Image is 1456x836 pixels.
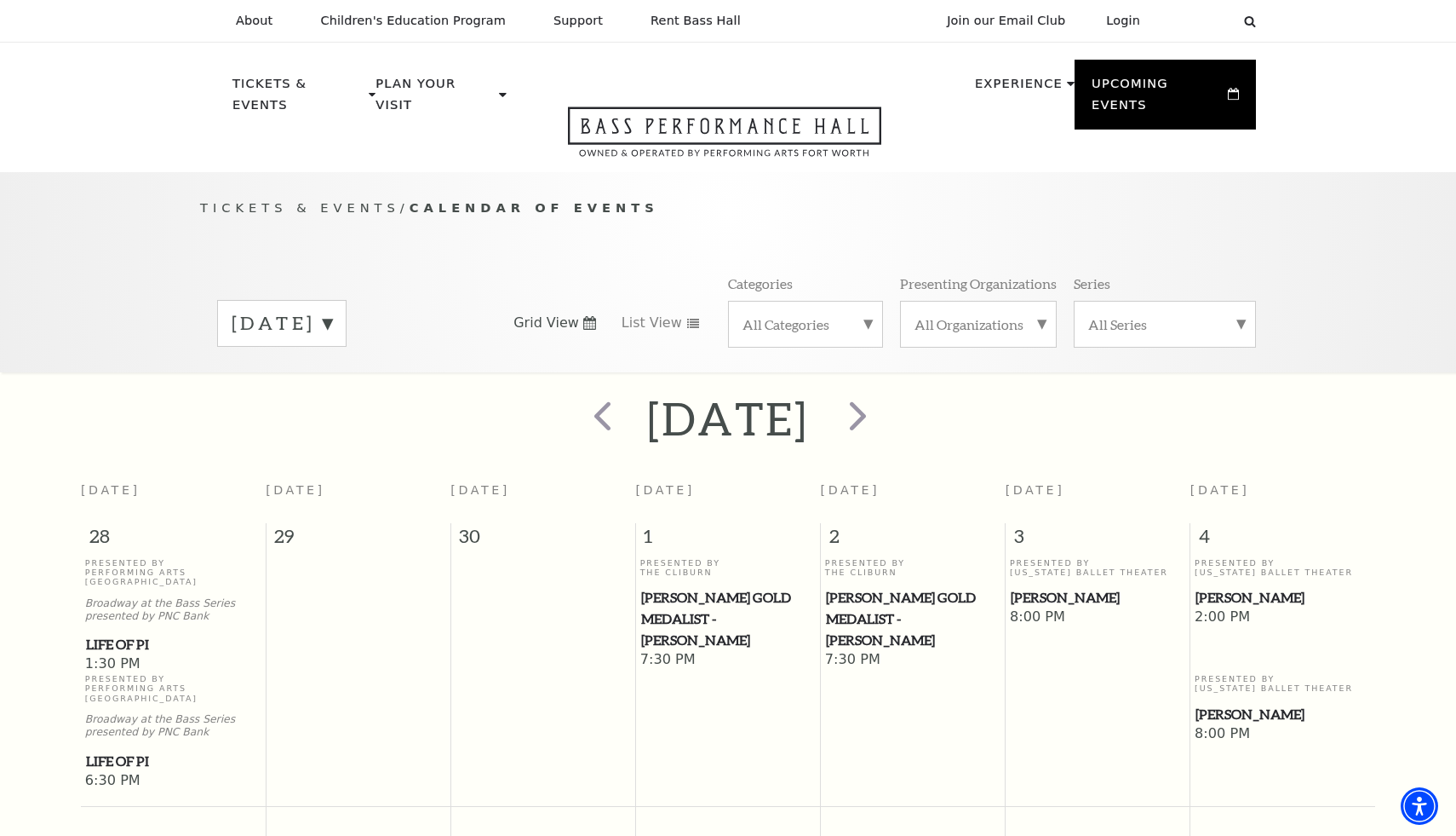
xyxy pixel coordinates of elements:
[81,483,140,497] span: [DATE]
[1092,73,1224,125] p: Upcoming Events
[914,315,1042,333] label: All Organizations
[200,198,1256,219] p: /
[1167,13,1228,29] select: Select:
[900,274,1057,292] p: Presenting Organizations
[236,14,272,28] p: About
[320,14,506,28] p: Children's Education Program
[1006,483,1065,497] span: [DATE]
[825,389,887,449] button: next
[200,200,400,215] span: Tickets & Events
[641,587,816,650] span: [PERSON_NAME] Gold Medalist - [PERSON_NAME]
[1401,787,1438,825] div: Accessibility Menu
[86,751,261,772] span: Life of Pi
[86,634,261,655] span: Life of Pi
[513,314,579,332] span: Grid View
[450,483,510,497] span: [DATE]
[1190,523,1375,557] span: 4
[826,587,1000,650] span: [PERSON_NAME] Gold Medalist - [PERSON_NAME]
[569,389,631,449] button: prev
[1195,608,1371,627] span: 2:00 PM
[266,483,325,497] span: [DATE]
[375,73,495,125] p: Plan Your Visit
[85,674,261,703] p: Presented By Performing Arts [GEOGRAPHIC_DATA]
[1010,558,1186,578] p: Presented By [US_STATE] Ballet Theater
[728,274,793,292] p: Categories
[553,14,603,28] p: Support
[1010,608,1186,627] span: 8:00 PM
[232,310,332,337] label: [DATE]
[636,523,820,557] span: 1
[1195,725,1371,744] span: 8:00 PM
[1195,704,1370,725] span: [PERSON_NAME]
[1074,274,1110,292] p: Series
[651,14,741,28] p: Rent Bass Hall
[1195,587,1370,608] span: [PERSON_NAME]
[85,772,261,791] span: 6:30 PM
[1190,483,1250,497] span: [DATE]
[825,651,1001,670] span: 7:30 PM
[232,73,364,125] p: Tickets & Events
[821,483,880,497] span: [DATE]
[267,523,450,557] span: 29
[647,391,808,446] h2: [DATE]
[1195,674,1371,694] p: Presented By [US_STATE] Ballet Theater
[85,655,261,674] span: 1:30 PM
[85,597,261,623] p: Broadway at the Bass Series presented by PNC Bank
[622,314,682,332] span: List View
[451,523,635,557] span: 30
[1006,523,1189,557] span: 3
[1195,558,1371,578] p: Presented By [US_STATE] Ballet Theater
[410,200,659,215] span: Calendar of Events
[640,651,817,670] span: 7:30 PM
[1088,315,1241,333] label: All Series
[635,483,695,497] span: [DATE]
[742,315,868,333] label: All Categories
[640,558,817,578] p: Presented By The Cliburn
[85,558,261,587] p: Presented By Performing Arts [GEOGRAPHIC_DATA]
[825,558,1001,578] p: Presented By The Cliburn
[81,523,266,557] span: 28
[507,107,943,172] a: Open this option
[975,73,1063,104] p: Experience
[85,713,261,739] p: Broadway at the Bass Series presented by PNC Bank
[1011,587,1185,608] span: [PERSON_NAME]
[821,523,1005,557] span: 2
